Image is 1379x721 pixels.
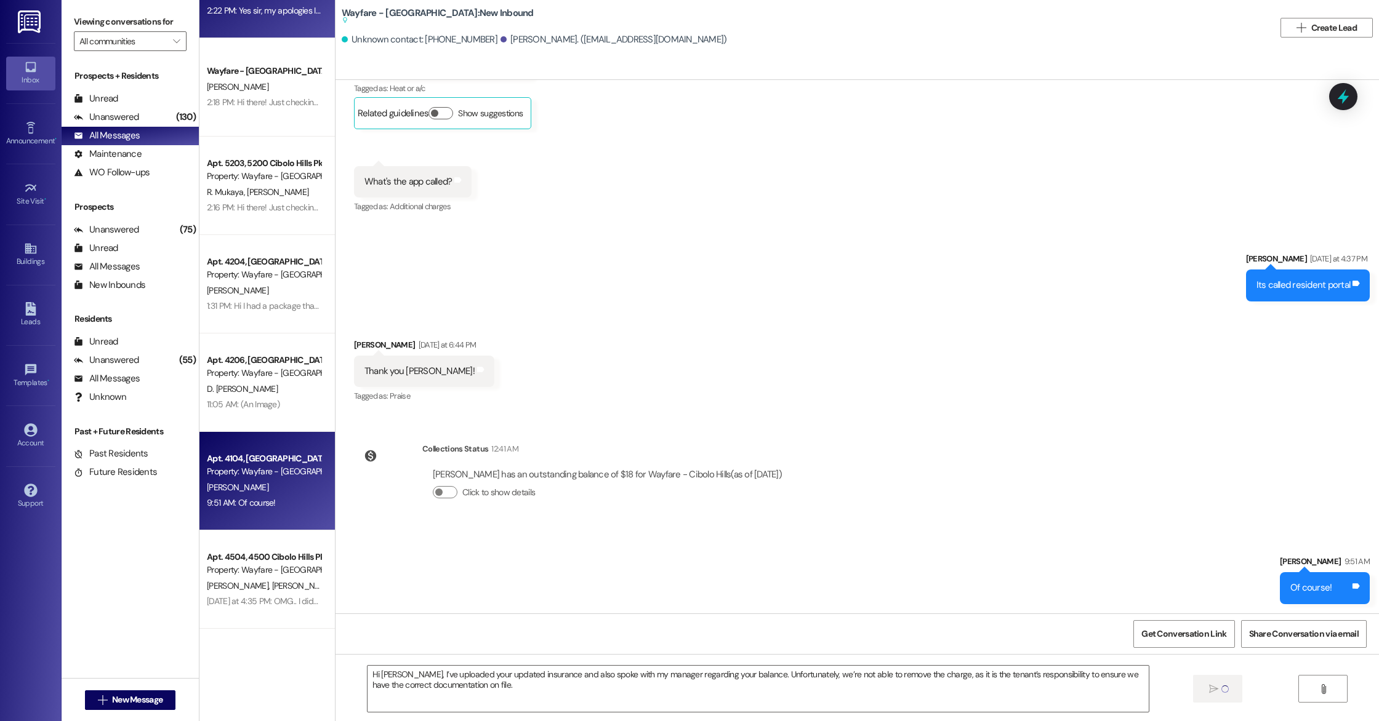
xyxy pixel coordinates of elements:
div: [DATE] at 4:35 PM: OMG.. I didn't know that. She just stated that she needed to get my keys from ... [207,596,823,607]
i:  [98,695,107,705]
div: Property: Wayfare - [GEOGRAPHIC_DATA] [207,170,321,183]
div: 2:18 PM: Hi there! Just checking in regarding your past-due rent for September. We have a court d... [207,97,1056,108]
div: Of course! [1290,581,1332,594]
div: Unknown [74,391,126,404]
div: Unknown contact: [PHONE_NUMBER] [342,33,497,46]
i:  [1209,684,1218,694]
span: Share Conversation via email [1249,627,1359,640]
div: Property: Wayfare - [GEOGRAPHIC_DATA] [207,268,321,281]
span: • [47,376,49,385]
div: [PERSON_NAME] has an outstanding balance of $18 for Wayfare - Cibolo Hills (as of [DATE]) [433,468,782,481]
div: Unread [74,242,118,255]
i:  [1297,23,1306,33]
a: Support [6,480,55,513]
i:  [1319,684,1328,694]
div: Property: Wayfare - [GEOGRAPHIC_DATA] [207,564,321,576]
div: Apt. 4204, [GEOGRAPHIC_DATA] [207,255,321,268]
div: Property: Wayfare - [GEOGRAPHIC_DATA] [207,465,321,478]
a: Buildings [6,238,55,271]
div: Past + Future Residents [62,425,199,438]
a: Inbox [6,57,55,90]
div: Unread [74,335,118,348]
div: 2:16 PM: Hi there! Just checking in regarding your past-due rent for September. We have a court d... [207,202,1056,213]
button: Share Conversation via email [1241,620,1367,648]
a: Site Visit • [6,178,55,211]
div: What's the app called? [364,175,452,188]
div: All Messages [74,372,140,385]
div: [PERSON_NAME] [1246,252,1370,269]
div: Prospects [62,201,199,213]
div: (130) [173,108,199,127]
div: Its called resident portal [1256,279,1351,292]
div: Apt. 5203, 5200 Cibolo Hills Pky [207,157,321,170]
div: New Inbounds [74,279,145,292]
div: Property: Wayfare - [GEOGRAPHIC_DATA] [207,367,321,380]
div: Wayfare - [GEOGRAPHIC_DATA] [207,65,321,78]
label: Viewing conversations for [74,12,187,31]
div: Unanswered [74,111,139,124]
div: Apt. 4206, [GEOGRAPHIC_DATA] [207,354,321,367]
span: [PERSON_NAME] [207,285,268,296]
span: Get Conversation Link [1141,627,1226,640]
span: [PERSON_NAME] [207,81,268,92]
div: Prospects + Residents [62,70,199,82]
div: Apt. 4104, [GEOGRAPHIC_DATA] [207,452,321,465]
span: [PERSON_NAME] [207,482,268,493]
div: Collections Status [422,442,488,455]
div: Tagged as: [354,79,531,97]
label: Show suggestions [458,107,523,120]
div: [DATE] at 4:37 PM [1307,252,1367,265]
div: 1:31 PM: Hi I had a package that was delivered to the wrong apartment is there anyway I can get i... [207,300,672,311]
span: D. [PERSON_NAME] [207,383,278,394]
span: Additional charges [390,201,451,212]
div: [PERSON_NAME] [1280,555,1370,572]
div: All Messages [74,260,140,273]
div: Apt. 4504, 4500 Cibolo Hills Pky [207,551,321,564]
img: ResiDesk Logo [18,10,43,33]
div: (55) [176,351,199,370]
div: 9:51 AM: Of course! [207,497,276,508]
span: [PERSON_NAME] [247,186,308,197]
b: Wayfare - [GEOGRAPHIC_DATA]: New Inbound [342,7,534,27]
label: Click to show details [462,486,535,499]
button: New Message [85,690,176,710]
div: Unanswered [74,354,139,367]
div: Past Residents [74,447,148,460]
span: [PERSON_NAME] [271,580,333,591]
div: [DATE] at 6:44 PM [416,338,476,351]
span: • [55,135,57,143]
div: (75) [177,220,199,239]
div: Thank you [PERSON_NAME]! [364,365,475,378]
div: [PERSON_NAME]. ([EMAIL_ADDRESS][DOMAIN_NAME]) [501,33,727,46]
div: Unanswered [74,223,139,236]
div: All Messages [74,129,140,142]
div: WO Follow-ups [74,166,150,179]
div: Future Residents [74,466,157,479]
button: Create Lead [1280,18,1373,38]
a: Account [6,420,55,453]
div: Tagged as: [354,197,472,215]
div: 12:41 AM [488,442,518,455]
textarea: Hi [PERSON_NAME], I’ve uploaded your updated insurance and also spoke with my manager regarding y... [368,666,1149,712]
div: Tagged as: [354,387,494,405]
input: All communities [79,31,167,51]
span: Create Lead [1311,22,1357,34]
div: Unread [74,92,118,105]
span: New Message [112,693,163,706]
span: [PERSON_NAME] [207,580,272,591]
span: Heat or a/c [390,83,425,94]
div: 11:05 AM: (An Image) [207,399,279,410]
div: Related guidelines [358,107,429,125]
div: Maintenance [74,148,142,161]
span: • [44,195,46,204]
button: Get Conversation Link [1133,620,1234,648]
i:  [173,36,180,46]
div: Residents [62,313,199,325]
div: [PERSON_NAME] [354,338,494,356]
div: 9:51 AM [1341,555,1370,568]
a: Leads [6,298,55,332]
a: Templates • [6,359,55,392]
span: R. Mukaya [207,186,247,197]
div: 2:22 PM: Yes sir, my apologies I missed the notes! [207,5,381,16]
span: Praise [390,391,410,401]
